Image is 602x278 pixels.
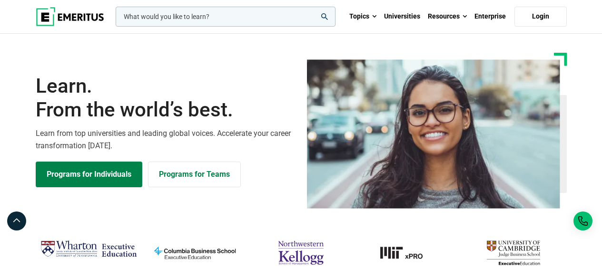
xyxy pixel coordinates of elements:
span: From the world’s best. [36,98,296,122]
p: Learn from top universities and leading global voices. Accelerate your career transformation [DATE]. [36,127,296,152]
img: MIT xPRO [359,237,455,268]
img: Learn from the world's best [307,59,560,209]
img: Wharton Executive Education [40,237,137,261]
img: columbia-business-school [147,237,243,268]
img: cambridge-judge-business-school [465,237,562,268]
h1: Learn. [36,74,296,122]
input: woocommerce-product-search-field-0 [116,7,336,27]
a: Login [514,7,567,27]
img: northwestern-kellogg [253,237,349,268]
a: Explore for Business [148,162,241,187]
a: MIT-xPRO [359,237,455,268]
a: Explore Programs [36,162,142,187]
